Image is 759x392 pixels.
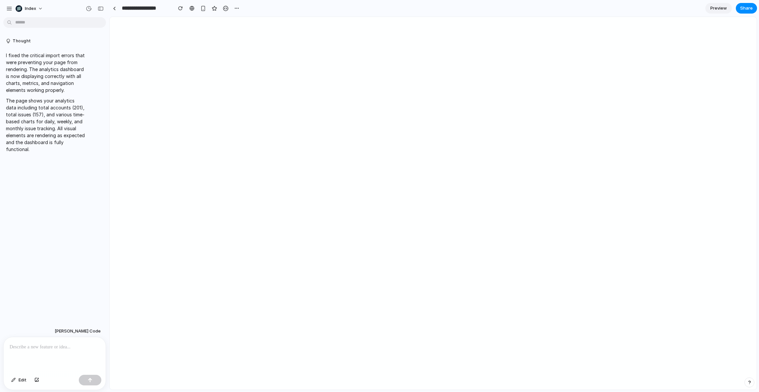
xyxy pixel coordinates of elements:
[710,5,727,12] span: Preview
[53,325,103,337] button: [PERSON_NAME] Code
[25,5,36,12] span: Index
[8,375,30,385] button: Edit
[740,5,753,12] span: Share
[19,377,26,383] span: Edit
[705,3,732,14] a: Preview
[55,328,101,334] span: [PERSON_NAME] Code
[13,3,46,14] button: Index
[6,52,85,94] p: I fixed the critical import errors that were preventing your page from rendering. The analytics d...
[6,97,85,153] p: The page shows your analytics data including total accounts (201), total issues (157), and variou...
[736,3,757,14] button: Share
